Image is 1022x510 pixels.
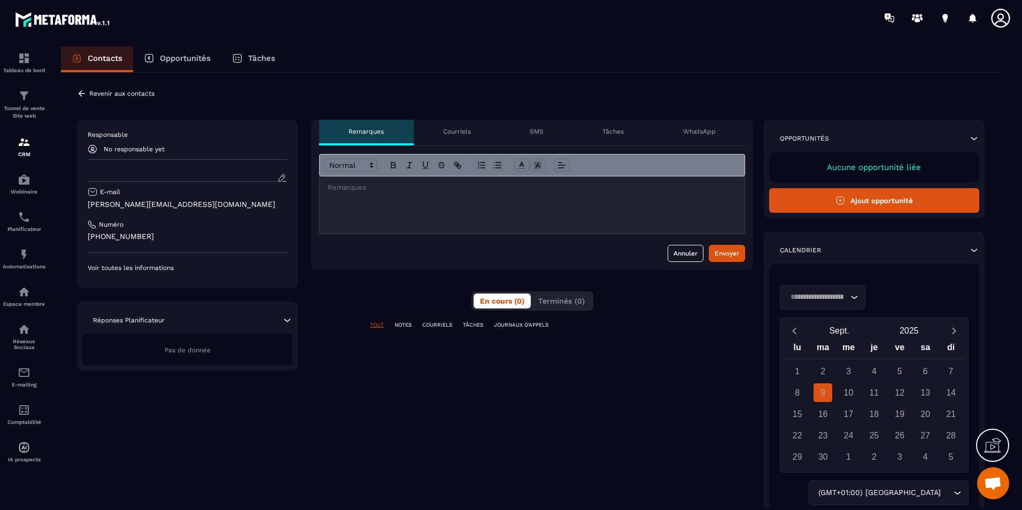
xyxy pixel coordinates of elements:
button: Annuler [668,245,703,262]
button: Next month [944,323,964,338]
div: 3 [891,447,909,466]
p: Opportunités [160,53,211,63]
p: Opportunités [780,134,829,143]
button: Open months overlay [804,321,874,340]
div: 21 [942,405,961,423]
div: 29 [788,447,807,466]
div: 1 [839,447,858,466]
p: E-mail [100,188,120,196]
input: Search for option [787,291,848,303]
p: COURRIELS [422,321,452,329]
button: Terminés (0) [532,293,591,308]
div: di [938,340,964,359]
div: 27 [916,426,935,445]
div: 10 [839,383,858,402]
a: Contacts [61,47,133,72]
div: Calendar days [785,362,964,466]
p: Réseaux Sociaux [3,338,45,350]
a: social-networksocial-networkRéseaux Sociaux [3,315,45,358]
div: me [836,340,862,359]
a: Tâches [221,47,286,72]
div: 15 [788,405,807,423]
div: 22 [788,426,807,445]
div: 23 [814,426,832,445]
p: Tâches [248,53,275,63]
div: 14 [942,383,961,402]
p: [PHONE_NUMBER] [88,231,287,242]
img: automations [18,285,30,298]
div: 13 [916,383,935,402]
p: Planificateur [3,226,45,232]
div: je [861,340,887,359]
span: Terminés (0) [538,297,585,305]
div: 28 [942,426,961,445]
p: No responsable yet [104,145,165,153]
p: Numéro [99,220,123,229]
p: IA prospects [3,457,45,462]
p: Webinaire [3,189,45,195]
img: social-network [18,323,30,336]
img: email [18,366,30,379]
img: formation [18,136,30,149]
p: NOTES [394,321,412,329]
div: 5 [891,362,909,381]
div: Envoyer [715,248,739,259]
a: automationsautomationsEspace membre [3,277,45,315]
div: 8 [788,383,807,402]
div: lu [785,340,810,359]
a: formationformationTableau de bord [3,44,45,81]
p: Revenir aux contacts [89,90,154,97]
p: TOUT [370,321,384,329]
p: CRM [3,151,45,157]
div: 30 [814,447,832,466]
p: JOURNAUX D'APPELS [494,321,548,329]
button: Previous month [785,323,804,338]
div: 20 [916,405,935,423]
button: Open years overlay [874,321,944,340]
button: Ajout opportunité [769,188,979,213]
div: 4 [865,362,884,381]
div: 3 [839,362,858,381]
p: Comptabilité [3,419,45,425]
p: [PERSON_NAME][EMAIL_ADDRESS][DOMAIN_NAME] [88,199,287,210]
div: 7 [942,362,961,381]
p: Voir toutes les informations [88,264,287,272]
p: WhatsApp [683,127,716,136]
div: Ouvrir le chat [977,467,1009,499]
div: 2 [814,362,832,381]
div: sa [912,340,938,359]
div: ve [887,340,912,359]
div: 19 [891,405,909,423]
img: formation [18,52,30,65]
p: Contacts [88,53,122,63]
button: Envoyer [709,245,745,262]
div: 2 [865,447,884,466]
a: accountantaccountantComptabilité [3,396,45,433]
a: formationformationTunnel de vente Site web [3,81,45,128]
p: Responsable [88,130,287,139]
span: (GMT+01:00) [GEOGRAPHIC_DATA] [816,487,943,499]
a: formationformationCRM [3,128,45,165]
div: 1 [788,362,807,381]
a: automationsautomationsAutomatisations [3,240,45,277]
p: Remarques [349,127,384,136]
div: 26 [891,426,909,445]
p: Réponses Planificateur [93,316,165,324]
p: Aucune opportunité liée [780,163,969,172]
p: TÂCHES [463,321,483,329]
div: 5 [942,447,961,466]
div: Calendar wrapper [785,340,964,466]
p: E-mailing [3,382,45,388]
p: Courriels [443,127,471,136]
button: En cours (0) [474,293,531,308]
div: 16 [814,405,832,423]
div: Search for option [780,285,865,310]
div: 17 [839,405,858,423]
div: ma [810,340,836,359]
p: Automatisations [3,264,45,269]
div: 18 [865,405,884,423]
div: 24 [839,426,858,445]
img: logo [15,10,111,29]
p: Espace membre [3,301,45,307]
p: Tableau de bord [3,67,45,73]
